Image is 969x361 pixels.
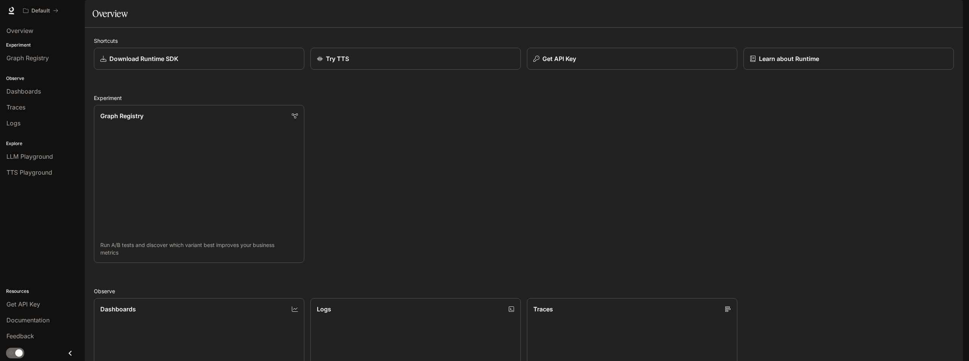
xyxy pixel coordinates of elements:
[100,111,143,120] p: Graph Registry
[94,48,304,70] a: Download Runtime SDK
[100,241,298,256] p: Run A/B tests and discover which variant best improves your business metrics
[533,305,553,314] p: Traces
[92,6,128,21] h1: Overview
[94,287,954,295] h2: Observe
[94,94,954,102] h2: Experiment
[310,48,521,70] a: Try TTS
[759,54,819,63] p: Learn about Runtime
[20,3,62,18] button: All workspaces
[94,37,954,45] h2: Shortcuts
[100,305,136,314] p: Dashboards
[743,48,954,70] a: Learn about Runtime
[542,54,576,63] p: Get API Key
[94,105,304,263] a: Graph RegistryRun A/B tests and discover which variant best improves your business metrics
[109,54,178,63] p: Download Runtime SDK
[31,8,50,14] p: Default
[317,305,331,314] p: Logs
[326,54,349,63] p: Try TTS
[527,48,737,70] button: Get API Key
